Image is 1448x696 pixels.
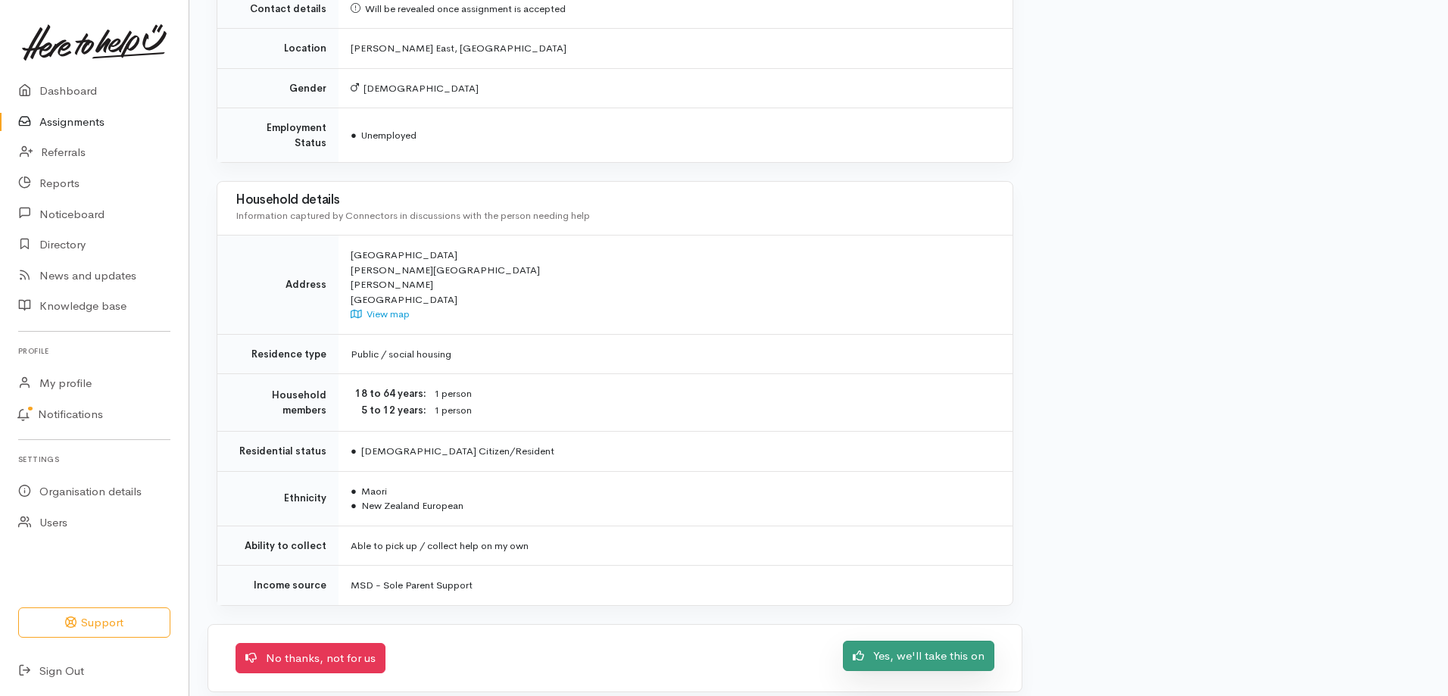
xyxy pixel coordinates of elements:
button: Support [18,607,170,638]
td: Residence type [217,334,339,374]
td: Gender [217,68,339,108]
dt: 5 to 12 years [351,403,426,418]
a: Yes, we'll take this on [843,641,994,672]
td: Location [217,29,339,69]
dd: 1 person [434,386,994,402]
span: ● [351,499,357,512]
td: Household members [217,374,339,432]
td: Residential status [217,432,339,472]
a: No thanks, not for us [236,643,385,674]
h3: Household details [236,193,994,208]
td: MSD - Sole Parent Support [339,566,1013,605]
td: [PERSON_NAME] East, [GEOGRAPHIC_DATA] [339,29,1013,69]
td: Address [217,236,339,335]
td: Ability to collect [217,526,339,566]
span: ● [351,445,357,457]
span: [DEMOGRAPHIC_DATA] Citizen/Resident [351,445,554,457]
span: ● [351,129,357,142]
h6: Profile [18,341,170,361]
span: Unemployed [351,129,417,142]
td: Public / social housing [339,334,1013,374]
div: [GEOGRAPHIC_DATA] [PERSON_NAME][GEOGRAPHIC_DATA] [PERSON_NAME] [GEOGRAPHIC_DATA] [351,248,994,322]
dt: 18 to 64 years [351,386,426,401]
span: [DEMOGRAPHIC_DATA] [351,82,479,95]
h6: Settings [18,449,170,470]
span: Information captured by Connectors in discussions with the person needing help [236,209,590,222]
dd: 1 person [434,403,994,419]
span: ● [351,485,357,498]
td: Able to pick up / collect help on my own [339,526,1013,566]
td: Employment Status [217,108,339,163]
td: Income source [217,566,339,605]
td: Ethnicity [217,471,339,526]
a: View map [351,307,410,320]
span: Maori New Zealand European [351,485,463,513]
